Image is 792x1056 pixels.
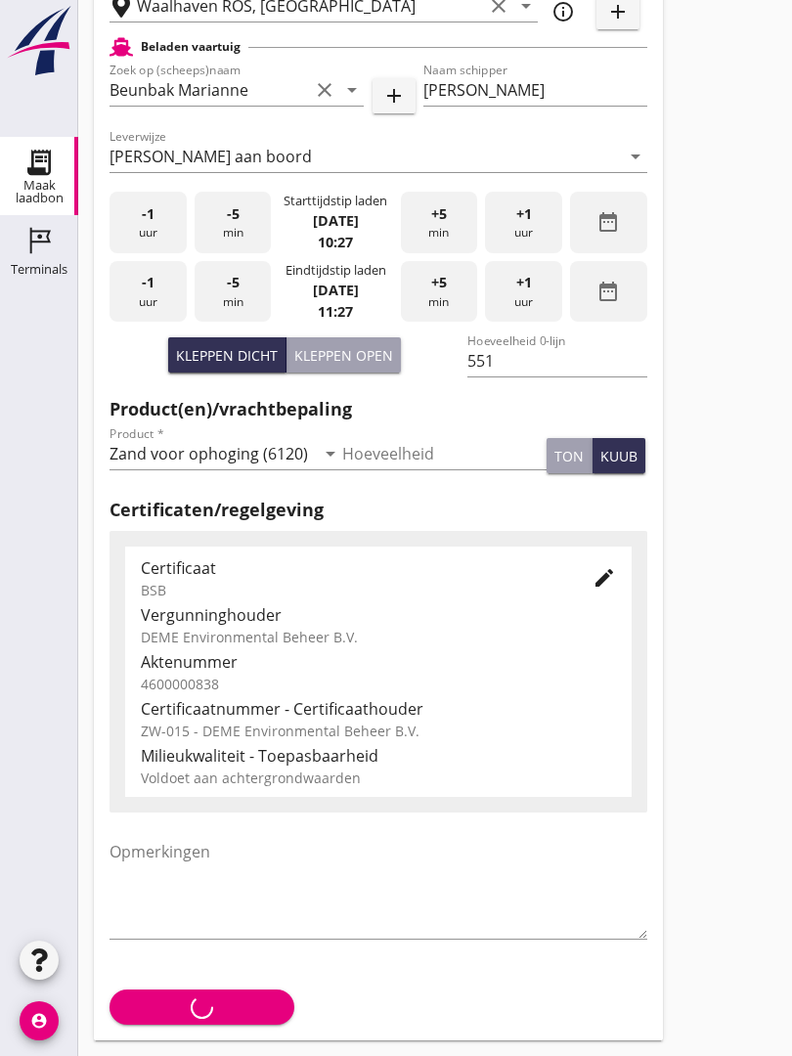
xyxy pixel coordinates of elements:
button: Kleppen open [286,337,401,373]
input: Naam schipper [423,74,647,106]
span: -5 [227,203,240,225]
div: Kleppen dicht [176,345,278,366]
div: uur [485,261,562,323]
div: min [195,192,272,253]
div: kuub [600,446,638,466]
i: arrow_drop_down [340,78,364,102]
h2: Certificaten/regelgeving [110,497,647,523]
i: account_circle [20,1001,59,1040]
div: Vergunninghouder [141,603,616,627]
div: Certificaatnummer - Certificaathouder [141,697,616,721]
div: DEME Environmental Beheer B.V. [141,627,616,647]
i: date_range [596,280,620,303]
div: Certificaat [141,556,561,580]
button: kuub [593,438,645,473]
div: ZW-015 - DEME Environmental Beheer B.V. [141,721,616,741]
h2: Product(en)/vrachtbepaling [110,396,647,422]
i: arrow_drop_down [319,442,342,465]
span: -1 [142,272,154,293]
input: Zoek op (scheeps)naam [110,74,309,106]
div: Eindtijdstip laden [286,261,386,280]
button: ton [547,438,593,473]
input: Product * [110,438,315,469]
div: ton [554,446,584,466]
strong: 11:27 [318,302,353,321]
div: Aktenummer [141,650,616,674]
i: add [382,84,406,108]
div: min [401,192,478,253]
span: -5 [227,272,240,293]
button: Kleppen dicht [168,337,286,373]
span: +1 [516,203,532,225]
div: Kleppen open [294,345,393,366]
div: uur [485,192,562,253]
strong: [DATE] [313,211,359,230]
div: uur [110,261,187,323]
i: date_range [596,210,620,234]
div: 4600000838 [141,674,616,694]
div: Milieukwaliteit - Toepasbaarheid [141,744,616,768]
div: Starttijdstip laden [284,192,387,210]
span: +1 [516,272,532,293]
strong: [DATE] [313,281,359,299]
textarea: Opmerkingen [110,836,647,939]
div: [PERSON_NAME] aan boord [110,148,312,165]
strong: 10:27 [318,233,353,251]
input: Hoeveelheid [342,438,548,469]
span: +5 [431,272,447,293]
div: Voldoet aan achtergrondwaarden [141,768,616,788]
div: Terminals [11,263,67,276]
div: BSB [141,580,561,600]
div: uur [110,192,187,253]
i: clear [313,78,336,102]
span: +5 [431,203,447,225]
div: min [195,261,272,323]
div: min [401,261,478,323]
img: logo-small.a267ee39.svg [4,5,74,77]
span: -1 [142,203,154,225]
h2: Beladen vaartuig [141,38,241,56]
input: Hoeveelheid 0-lijn [467,345,646,376]
i: arrow_drop_down [624,145,647,168]
i: edit [593,566,616,590]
